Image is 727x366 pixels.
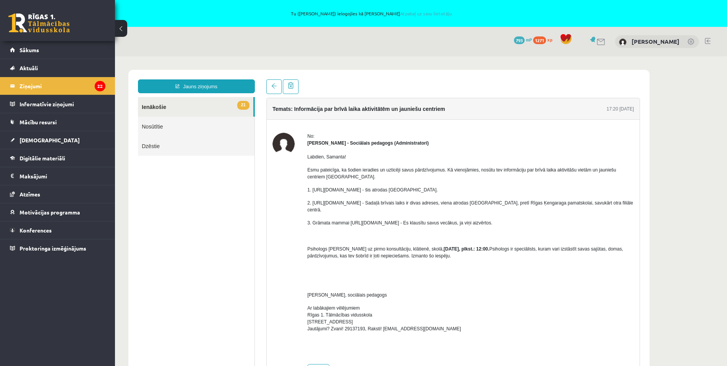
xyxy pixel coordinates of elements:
p: Labdien, Samanta! [192,97,519,104]
a: Sākums [10,41,105,59]
a: Jauns ziņojums [23,23,140,37]
strong: [DATE], plkst.: 12:00. [328,190,374,195]
i: 22 [95,81,105,91]
span: Digitālie materiāli [20,155,65,162]
span: Tu ([PERSON_NAME]) ielogojies kā [PERSON_NAME] [88,11,654,16]
span: 1271 [533,36,546,44]
h4: Temats: Informācija par brīvā laika aktivitātēm un jauniešu centriem [158,49,330,56]
legend: Informatīvie ziņojumi [20,95,105,113]
span: Konferences [20,227,52,234]
legend: Maksājumi [20,167,105,185]
p: 2. [URL][DOMAIN_NAME] - Sadaļā brīvais laiks ir divas adreses, viena atrodas [GEOGRAPHIC_DATA], p... [192,143,519,157]
span: 793 [514,36,525,44]
img: Dagnija Gaubšteina - Sociālais pedagogs [158,76,180,99]
a: Atzīmes [10,185,105,203]
a: Ziņojumi22 [10,77,105,95]
a: Atpakaļ uz savu lietotāju [400,10,452,16]
a: Aktuāli [10,59,105,77]
a: Informatīvie ziņojumi [10,95,105,113]
p: 3. Grāmata mammai [URL][DOMAIN_NAME] - Es klausītu savus vecākus, ja viņi aizvērtos. [192,163,519,170]
span: [DEMOGRAPHIC_DATA] [20,137,80,143]
span: Mācību resursi [20,119,57,125]
span: 21 [122,45,135,53]
legend: Ziņojumi [20,77,105,95]
p: [PERSON_NAME], sociālais pedagogs [192,235,519,242]
span: xp [547,36,552,43]
a: Atbildēt [192,308,215,321]
p: Ar labākajiem vēlējumiem Rīgas 1. Tālmācības vidusskola [STREET_ADDRESS] Jautājumi? Zvani! 291371... [192,248,519,276]
a: Rīgas 1. Tālmācības vidusskola [8,13,70,33]
a: [PERSON_NAME] [632,38,679,45]
span: Sākums [20,46,39,53]
a: 1271 xp [533,36,556,43]
span: Aktuāli [20,64,38,71]
div: No: [192,76,519,83]
p: Esmu pateicīga, ka šodien ieradies un uzticēji savus pārdzīvojumus. Kā vienojāmies, nosūtu tev in... [192,110,519,124]
a: 793 mP [514,36,532,43]
p: 1. [URL][DOMAIN_NAME] - šis atrodas [GEOGRAPHIC_DATA]. [192,130,519,137]
div: 17:20 [DATE] [492,49,519,56]
a: Mācību resursi [10,113,105,131]
a: Dzēstie [23,80,139,99]
a: Konferences [10,221,105,239]
strong: [PERSON_NAME] - Sociālais pedagogs (Administratori) [192,84,314,89]
span: Motivācijas programma [20,209,80,216]
a: Motivācijas programma [10,203,105,221]
a: [DEMOGRAPHIC_DATA] [10,131,105,149]
span: mP [526,36,532,43]
img: Samanta Jakušonoka [619,38,627,46]
p: Psihologs [PERSON_NAME] uz pirmo konsultāciju, klātienē, skolā, Psihologs ir speciālists, kuram v... [192,189,519,203]
a: Nosūtītie [23,60,139,80]
a: 21Ienākošie [23,41,138,60]
span: Proktoringa izmēģinājums [20,245,86,252]
a: Digitālie materiāli [10,149,105,167]
a: Proktoringa izmēģinājums [10,239,105,257]
a: Maksājumi [10,167,105,185]
span: Atzīmes [20,191,40,198]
